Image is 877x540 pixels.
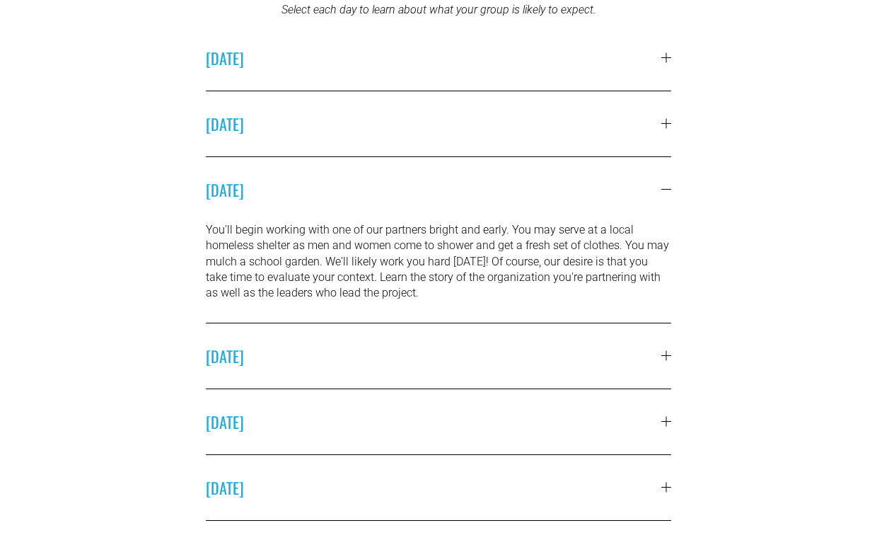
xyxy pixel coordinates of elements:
button: [DATE] [206,455,671,520]
span: [DATE] [206,47,661,69]
span: [DATE] [206,345,661,367]
button: [DATE] [206,323,671,389]
div: [DATE] [206,222,671,323]
em: Select each day to learn about what your group is likely to expect. [281,3,596,16]
span: [DATE] [206,113,661,135]
span: [DATE] [206,178,661,201]
span: [DATE] [206,476,661,499]
button: [DATE] [206,25,671,91]
p: You'll begin working with one of our partners bright and early. You may serve at a local homeless... [206,222,671,301]
button: [DATE] [206,389,671,454]
span: [DATE] [206,410,661,433]
button: [DATE] [206,91,671,156]
button: [DATE] [206,157,671,222]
